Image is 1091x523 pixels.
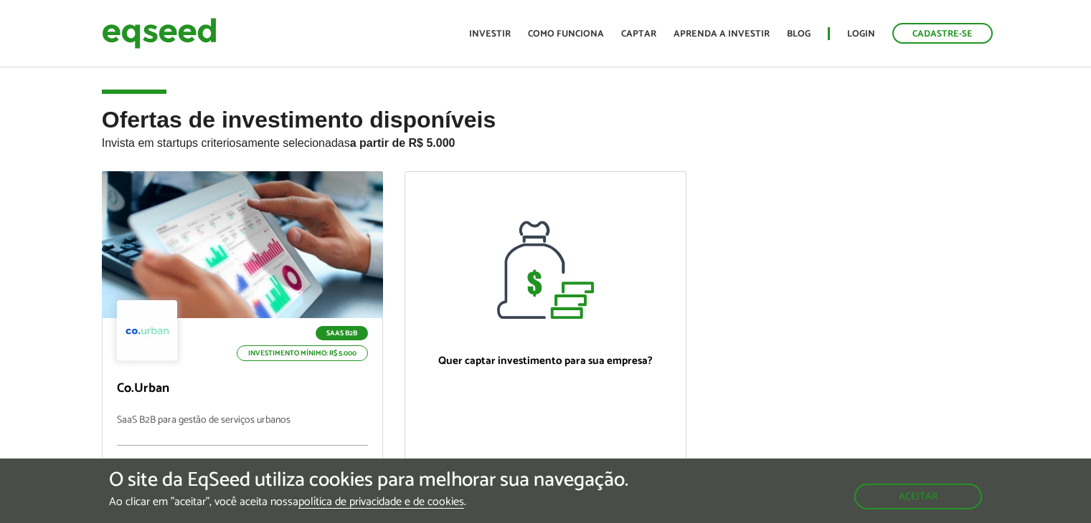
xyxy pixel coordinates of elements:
[102,14,217,52] img: EqSeed
[102,107,990,171] h2: Ofertas de investimento disponíveis
[847,29,875,39] a: Login
[892,23,993,44] a: Cadastre-se
[469,29,511,39] a: Investir
[674,29,770,39] a: Aprenda a investir
[102,133,990,150] p: Invista em startups criteriosamente selecionadas
[420,355,671,368] p: Quer captar investimento para sua empresa?
[298,496,464,509] a: política de privacidade e de cookies
[109,469,628,491] h5: O site da EqSeed utiliza cookies para melhorar sua navegação.
[117,381,369,397] p: Co.Urban
[316,326,368,340] p: SaaS B2B
[117,415,369,446] p: SaaS B2B para gestão de serviços urbanos
[787,29,811,39] a: Blog
[350,137,455,149] strong: a partir de R$ 5.000
[528,29,604,39] a: Como funciona
[237,345,368,361] p: Investimento mínimo: R$ 5.000
[621,29,656,39] a: Captar
[109,495,628,509] p: Ao clicar em "aceitar", você aceita nossa .
[854,484,982,509] button: Aceitar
